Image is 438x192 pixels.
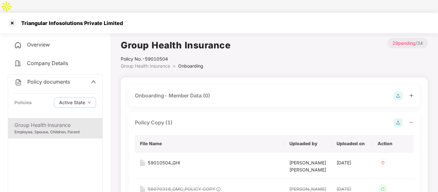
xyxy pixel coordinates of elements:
img: svg+xml;base64,PHN2ZyB4bWxucz0iaHR0cDovL3d3dy53My5vcmcvMjAwMC9zdmciIHdpZHRoPSIzMiIgaGVpZ2h0PSIzMi... [378,158,388,168]
span: 29 pending [392,40,416,46]
div: Onboarding- Member Data (0) [135,92,210,100]
span: Policy documents [27,79,70,85]
span: Company Details [27,60,68,66]
img: svg+xml;base64,PHN2ZyB4bWxucz0iaHR0cDovL3d3dy53My5vcmcvMjAwMC9zdmciIHdpZHRoPSIyNCIgaGVpZ2h0PSIyNC... [14,79,22,86]
div: 59010504_GHI [148,159,180,166]
span: minus [409,120,414,125]
img: svg+xml;base64,PHN2ZyB4bWxucz0iaHR0cDovL3d3dy53My5vcmcvMjAwMC9zdmciIHdpZHRoPSIxOCIgaGVpZ2h0PSIxOC... [215,186,221,192]
th: File Name [135,135,284,153]
div: Policies [14,99,32,106]
th: Action [372,135,414,153]
th: Uploaded by [284,135,331,153]
span: up [91,79,96,84]
img: svg+xml;base64,PHN2ZyB4bWxucz0iaHR0cDovL3d3dy53My5vcmcvMjAwMC9zdmciIHdpZHRoPSIyNCIgaGVpZ2h0PSIyNC... [14,41,22,49]
div: [DATE] [337,159,368,166]
button: Active Statedown [54,97,96,108]
span: Onboarding [178,63,203,69]
span: plus [409,93,414,98]
img: svg+xml;base64,PHN2ZyB4bWxucz0iaHR0cDovL3d3dy53My5vcmcvMjAwMC9zdmciIHdpZHRoPSIyOCIgaGVpZ2h0PSIyOC... [394,118,403,127]
img: svg+xml;base64,PHN2ZyB4bWxucz0iaHR0cDovL3d3dy53My5vcmcvMjAwMC9zdmciIHdpZHRoPSIyNCIgaGVpZ2h0PSIyNC... [14,60,22,67]
span: Overview [27,41,50,48]
p: / 34 [388,38,428,48]
div: Policy Copy (1) [135,119,172,127]
span: > [173,63,176,69]
span: Active State [59,99,85,106]
h1: Group Health Insurance [121,38,231,52]
span: down [88,101,91,104]
div: Policy No.- 59010504 [121,55,231,63]
span: Group Health Insurance [121,63,170,69]
img: svg+xml;base64,PHN2ZyB4bWxucz0iaHR0cDovL3d3dy53My5vcmcvMjAwMC9zdmciIHdpZHRoPSIyOCIgaGVpZ2h0PSIyOC... [394,91,403,100]
img: svg+xml;base64,PHN2ZyB4bWxucz0iaHR0cDovL3d3dy53My5vcmcvMjAwMC9zdmciIHdpZHRoPSIxNiIgaGVpZ2h0PSIyMC... [140,160,145,166]
th: Uploaded on [331,135,373,153]
div: [PERSON_NAME] [PERSON_NAME] [289,159,326,173]
div: Group Health Insurance [14,121,96,129]
div: Triangular Infosolutions Private Limited [17,20,123,26]
div: Employee, Spouse, Children, Parent [14,129,96,135]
